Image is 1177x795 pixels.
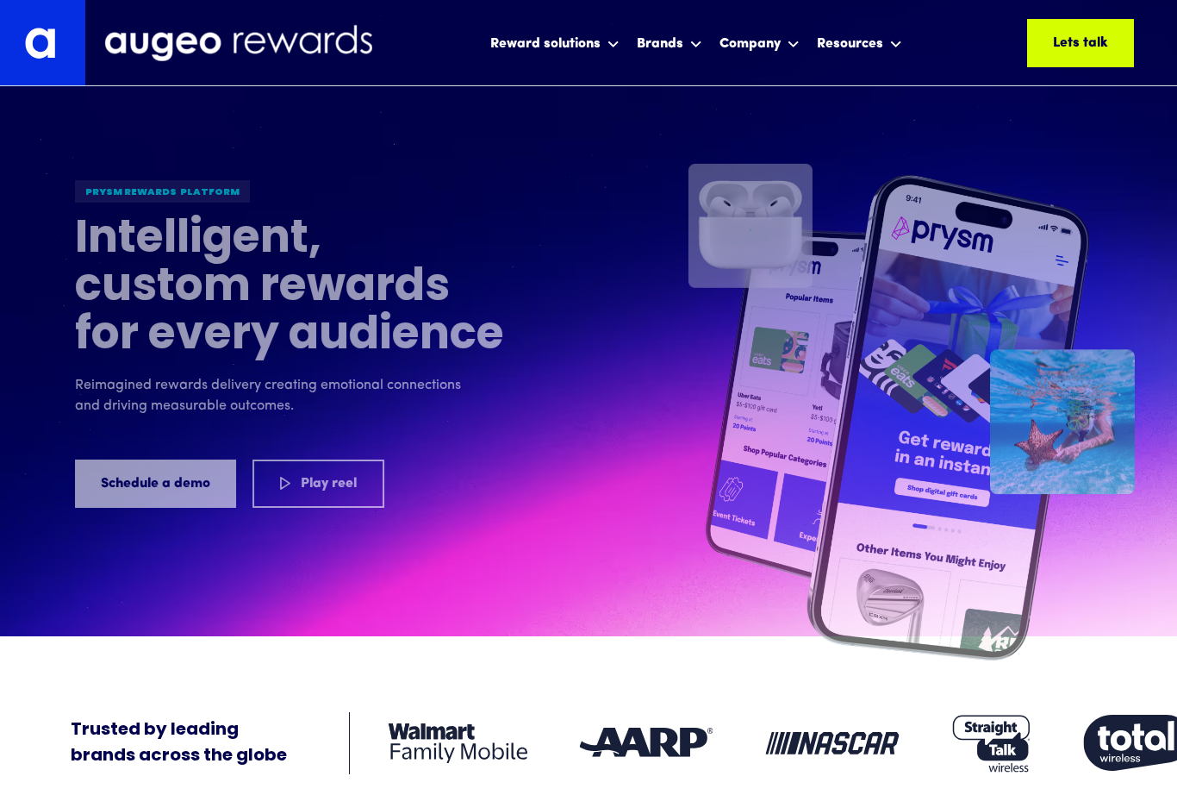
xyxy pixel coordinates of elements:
p: Reimagined rewards delivery creating emotional connections and driving measurable outcomes. [75,375,471,416]
div: Resources [813,20,906,66]
div: Company [715,20,804,66]
img: Client logo: Walmart Family Mobile [389,723,527,763]
div: Brands [637,34,683,54]
a: Lets talk [1027,19,1134,67]
div: Resources [817,34,883,54]
div: Trusted by leading brands across the globe [71,717,287,769]
h1: Intelligent, custom rewards for every audience [75,216,506,361]
div: Brands [632,20,707,66]
div: Reward solutions [486,20,624,66]
div: Reward solutions [490,34,601,54]
a: Play reel [252,460,384,508]
div: Company [719,34,781,54]
div: Prysm Rewards platform [75,180,250,203]
a: Schedule a demo [75,460,236,508]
